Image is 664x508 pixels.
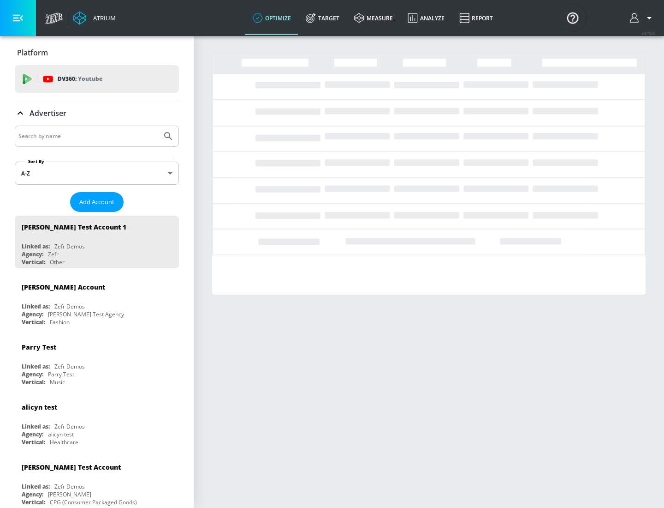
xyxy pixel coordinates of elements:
div: Platform [15,40,179,66]
div: [PERSON_NAME] Test Account [22,463,121,472]
div: Zefr Demos [54,302,85,310]
div: alicyn test [22,403,57,411]
a: Target [298,1,347,35]
div: Healthcare [50,438,78,446]
div: Vertical: [22,438,45,446]
p: Advertiser [30,108,66,118]
div: DV360: Youtube [15,65,179,93]
div: Atrium [89,14,116,22]
div: Agency: [22,310,43,318]
div: [PERSON_NAME] AccountLinked as:Zefr DemosAgency:[PERSON_NAME] Test AgencyVertical:Fashion [15,276,179,328]
div: Zefr [48,250,59,258]
div: Vertical: [22,378,45,386]
div: Zefr Demos [54,363,85,370]
div: Music [50,378,65,386]
div: Vertical: [22,318,45,326]
div: CPG (Consumer Packaged Goods) [50,498,137,506]
div: Advertiser [15,100,179,126]
a: Report [452,1,500,35]
div: Linked as: [22,242,50,250]
div: Zefr Demos [54,242,85,250]
div: Agency: [22,430,43,438]
div: A-Z [15,162,179,185]
div: Parry TestLinked as:Zefr DemosAgency:Parry TestVertical:Music [15,336,179,388]
div: Linked as: [22,483,50,490]
div: Vertical: [22,258,45,266]
div: Agency: [22,250,43,258]
div: alicyn test [48,430,74,438]
div: Parry Test [22,343,56,351]
input: Search by name [18,130,158,142]
div: alicyn testLinked as:Zefr DemosAgency:alicyn testVertical:Healthcare [15,396,179,448]
div: Linked as: [22,363,50,370]
a: optimize [245,1,298,35]
div: [PERSON_NAME] [48,490,91,498]
span: v 4.19.0 [642,30,655,36]
div: Zefr Demos [54,483,85,490]
label: Sort By [26,158,46,164]
span: Add Account [79,197,114,207]
p: DV360: [58,74,102,84]
a: Atrium [73,11,116,25]
div: Zefr Demos [54,423,85,430]
div: [PERSON_NAME] Account [22,283,105,291]
div: [PERSON_NAME] Test Agency [48,310,124,318]
a: measure [347,1,400,35]
div: Linked as: [22,302,50,310]
div: Other [50,258,65,266]
div: [PERSON_NAME] Test Account 1Linked as:Zefr DemosAgency:ZefrVertical:Other [15,216,179,268]
div: Parry Test [48,370,74,378]
button: Add Account [70,192,124,212]
button: Open Resource Center [560,5,586,30]
a: Analyze [400,1,452,35]
p: Platform [17,48,48,58]
div: Agency: [22,370,43,378]
div: Linked as: [22,423,50,430]
div: Fashion [50,318,70,326]
div: Vertical: [22,498,45,506]
div: [PERSON_NAME] Test Account 1 [22,223,126,231]
p: Youtube [78,74,102,84]
div: Agency: [22,490,43,498]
